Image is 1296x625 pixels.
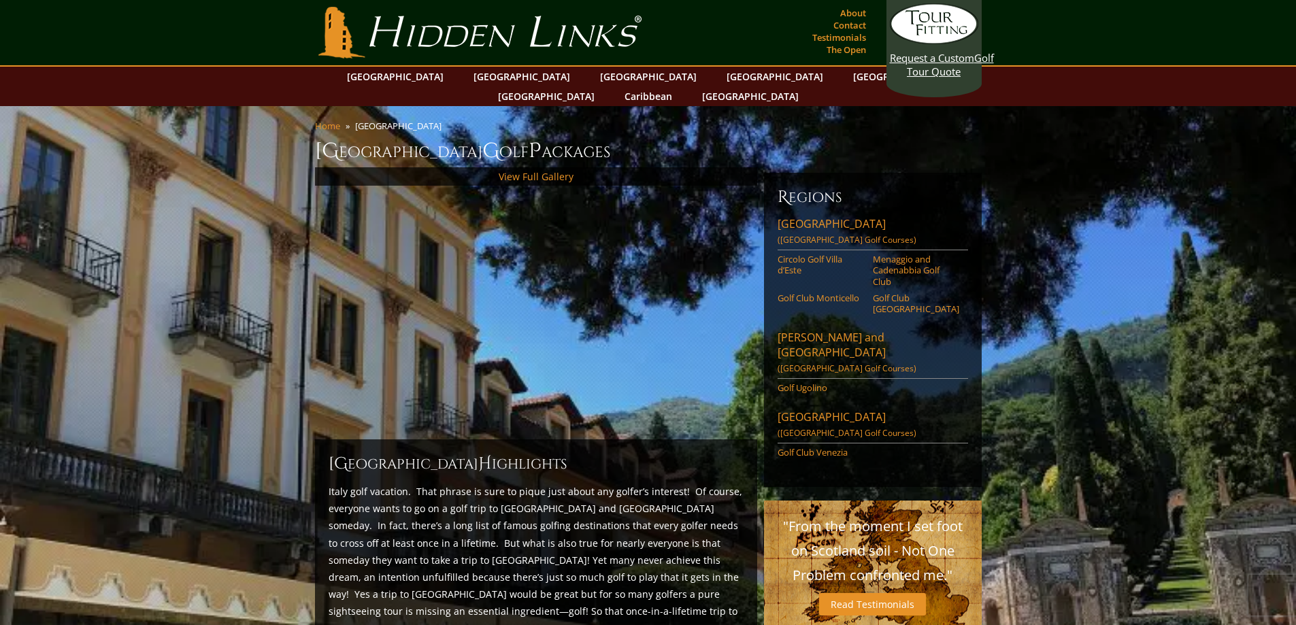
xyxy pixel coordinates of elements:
[467,67,577,86] a: [GEOGRAPHIC_DATA]
[873,254,959,287] a: Menaggio and Cadenabbia Golf Club
[355,120,447,132] li: [GEOGRAPHIC_DATA]
[778,362,916,374] span: ([GEOGRAPHIC_DATA] Golf Courses)
[491,86,601,106] a: [GEOGRAPHIC_DATA]
[823,40,869,59] a: The Open
[778,330,968,379] a: [PERSON_NAME] and [GEOGRAPHIC_DATA]([GEOGRAPHIC_DATA] Golf Courses)
[778,292,864,303] a: Golf Club Monticello
[890,3,978,78] a: Request a CustomGolf Tour Quote
[329,453,744,475] h2: [GEOGRAPHIC_DATA] ighlights
[778,234,916,246] span: ([GEOGRAPHIC_DATA] Golf Courses)
[618,86,679,106] a: Caribbean
[478,453,492,475] span: H
[529,137,542,165] span: P
[499,170,574,183] a: View Full Gallery
[778,514,968,588] p: "From the moment I set foot on Scotland soil - Not One Problem confronted me."
[778,409,968,443] a: [GEOGRAPHIC_DATA]([GEOGRAPHIC_DATA] Golf Courses)
[778,186,968,208] h6: Regions
[778,427,916,439] span: ([GEOGRAPHIC_DATA] Golf Courses)
[846,67,957,86] a: [GEOGRAPHIC_DATA]
[340,67,450,86] a: [GEOGRAPHIC_DATA]
[830,16,869,35] a: Contact
[778,216,968,250] a: [GEOGRAPHIC_DATA]([GEOGRAPHIC_DATA] Golf Courses)
[819,593,926,615] a: Read Testimonials
[778,447,864,458] a: Golf Club Venezia
[315,137,982,165] h1: [GEOGRAPHIC_DATA] olf ackages
[593,67,703,86] a: [GEOGRAPHIC_DATA]
[482,137,499,165] span: G
[837,3,869,22] a: About
[720,67,830,86] a: [GEOGRAPHIC_DATA]
[315,120,340,132] a: Home
[695,86,805,106] a: [GEOGRAPHIC_DATA]
[873,292,959,315] a: Golf Club [GEOGRAPHIC_DATA]
[809,28,869,47] a: Testimonials
[890,51,974,65] span: Request a Custom
[778,382,864,393] a: Golf Ugolino
[778,254,864,276] a: Circolo Golf Villa d’Este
